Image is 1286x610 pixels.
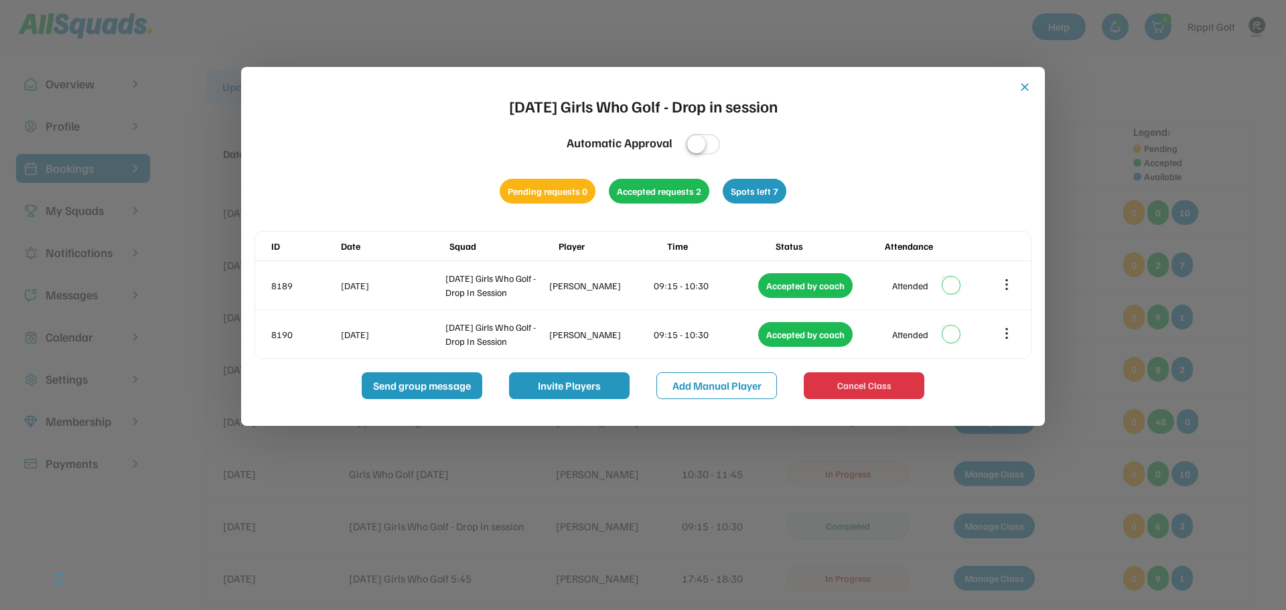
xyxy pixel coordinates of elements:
[362,372,482,399] button: Send group message
[654,279,756,293] div: 09:15 - 10:30
[609,179,709,204] div: Accepted requests 2
[1018,80,1031,94] button: close
[549,327,651,341] div: [PERSON_NAME]
[723,179,786,204] div: Spots left 7
[758,273,853,298] div: Accepted by coach
[667,239,773,253] div: Time
[885,239,991,253] div: Attendance
[500,179,595,204] div: Pending requests 0
[776,239,881,253] div: Status
[656,372,777,399] button: Add Manual Player
[449,239,555,253] div: Squad
[654,327,756,341] div: 09:15 - 10:30
[445,271,547,299] div: [DATE] Girls Who Golf - Drop In Session
[804,372,924,399] button: Cancel Class
[271,327,338,341] div: 8190
[341,279,443,293] div: [DATE]
[559,239,664,253] div: Player
[445,320,547,348] div: [DATE] Girls Who Golf - Drop In Session
[892,279,928,293] div: Attended
[271,239,338,253] div: ID
[341,327,443,341] div: [DATE]
[892,327,928,341] div: Attended
[758,322,853,347] div: Accepted by coach
[549,279,651,293] div: [PERSON_NAME]
[567,134,672,152] div: Automatic Approval
[271,279,338,293] div: 8189
[341,239,447,253] div: Date
[509,372,630,399] button: Invite Players
[509,94,778,118] div: [DATE] Girls Who Golf - Drop in session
